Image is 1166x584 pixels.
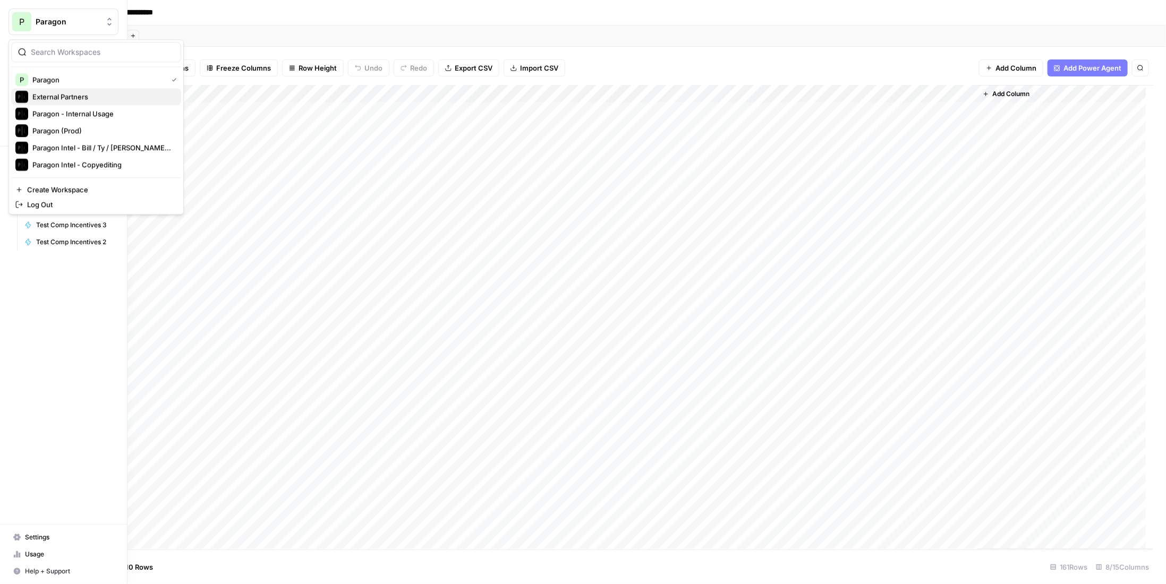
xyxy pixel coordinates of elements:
[1063,63,1121,73] span: Add Power Agent
[19,15,24,28] span: P
[20,74,24,85] span: P
[36,16,100,27] span: Paragon
[27,199,173,210] span: Log Out
[15,107,28,120] img: Paragon - Internal Usage Logo
[15,124,28,137] img: Paragon (Prod) Logo
[8,546,118,563] a: Usage
[20,234,118,251] a: Test Comp Incentives 2
[992,89,1029,99] span: Add Column
[8,563,118,580] button: Help + Support
[15,90,28,103] img: External Partners Logo
[11,182,181,197] a: Create Workspace
[36,237,114,247] span: Test Comp Incentives 2
[200,59,278,76] button: Freeze Columns
[27,184,173,195] span: Create Workspace
[8,8,118,35] button: Workspace: Paragon
[1048,59,1128,76] button: Add Power Agent
[438,59,499,76] button: Export CSV
[110,562,153,572] span: Add 10 Rows
[216,63,271,73] span: Freeze Columns
[995,63,1036,73] span: Add Column
[504,59,565,76] button: Import CSV
[348,59,389,76] button: Undo
[410,63,427,73] span: Redo
[1046,559,1092,576] div: 161 Rows
[25,566,114,576] span: Help + Support
[11,197,181,212] a: Log Out
[299,63,337,73] span: Row Height
[364,63,382,73] span: Undo
[394,59,434,76] button: Redo
[32,74,163,85] span: Paragon
[32,108,173,119] span: Paragon - Internal Usage
[520,63,558,73] span: Import CSV
[25,549,114,559] span: Usage
[978,87,1034,101] button: Add Column
[20,217,118,234] a: Test Comp Incentives 3
[8,529,118,546] a: Settings
[15,158,28,171] img: Paragon Intel - Copyediting Logo
[25,533,114,542] span: Settings
[8,39,184,214] div: Workspace: Paragon
[979,59,1043,76] button: Add Column
[32,159,173,170] span: Paragon Intel - Copyediting
[32,125,173,136] span: Paragon (Prod)
[1092,559,1153,576] div: 8/15 Columns
[36,220,114,230] span: Test Comp Incentives 3
[15,141,28,154] img: Paragon Intel - Bill / Ty / Colby R&D Logo
[455,63,492,73] span: Export CSV
[31,47,174,57] input: Search Workspaces
[32,142,173,153] span: Paragon Intel - Bill / Ty / [PERSON_NAME] R&D
[32,91,173,102] span: External Partners
[282,59,344,76] button: Row Height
